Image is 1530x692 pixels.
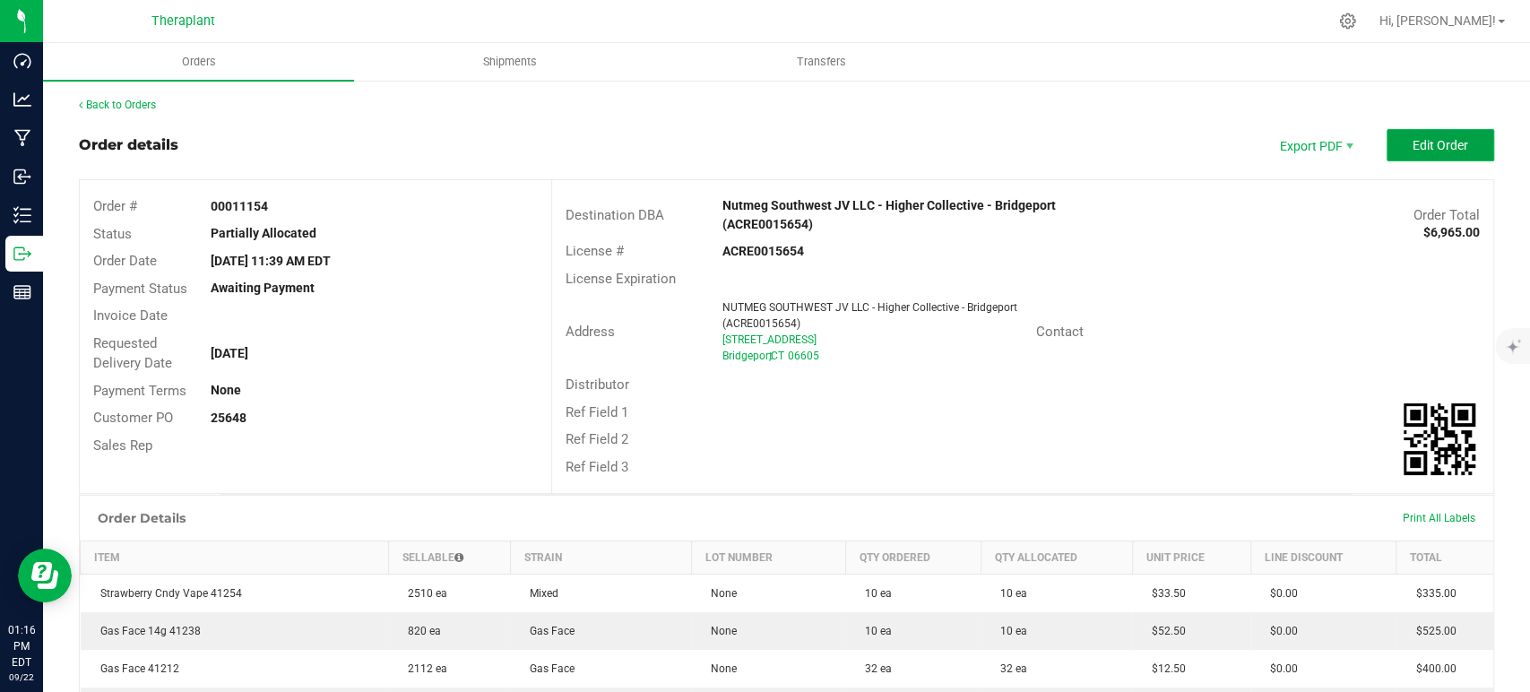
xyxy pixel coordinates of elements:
strong: [DATE] 11:39 AM EDT [211,254,331,268]
span: Mixed [521,587,558,600]
p: 09/22 [8,670,35,684]
span: Edit Order [1413,138,1468,152]
span: Ref Field 3 [566,459,628,475]
th: Qty Allocated [981,541,1132,575]
span: Gas Face [521,662,575,675]
span: $525.00 [1406,625,1456,637]
th: Lot Number [691,541,845,575]
inline-svg: Reports [13,283,31,301]
span: Destination DBA [566,207,664,223]
a: Back to Orders [79,99,156,111]
inline-svg: Inbound [13,168,31,186]
span: 10 ea [991,587,1027,600]
span: NUTMEG SOUTHWEST JV LLC - Higher Collective - Bridgeport (ACRE0015654) [722,301,1017,330]
th: Sellable [388,541,510,575]
a: Shipments [354,43,665,81]
span: Transfers [772,54,869,70]
span: Order Total [1413,207,1480,223]
strong: 00011154 [211,199,268,213]
span: Order # [93,198,137,214]
span: Bridgeport [722,350,773,362]
a: Orders [43,43,354,81]
div: Manage settings [1336,13,1359,30]
li: Export PDF [1261,129,1369,161]
h1: Order Details [98,511,186,525]
strong: $6,965.00 [1423,225,1480,239]
span: $0.00 [1261,587,1298,600]
span: Theraplant [151,13,215,29]
span: Hi, [PERSON_NAME]! [1379,13,1496,28]
span: , [769,350,771,362]
span: Ref Field 1 [566,404,628,420]
span: Contact [1036,324,1084,340]
span: Print All Labels [1403,512,1475,524]
span: 06605 [788,350,819,362]
img: Scan me! [1404,403,1475,475]
a: Transfers [665,43,976,81]
span: Invoice Date [93,307,168,324]
span: Customer PO [93,410,173,426]
span: $400.00 [1406,662,1456,675]
span: Strawberry Cndy Vape 41254 [91,587,242,600]
span: Order Date [93,253,157,269]
span: Gas Face 14g 41238 [91,625,201,637]
span: $33.50 [1143,587,1186,600]
span: 32 ea [991,662,1027,675]
span: None [702,662,737,675]
qrcode: 00011154 [1404,403,1475,475]
span: Shipments [459,54,561,70]
th: Qty Ordered [845,541,981,575]
button: Edit Order [1387,129,1494,161]
span: $335.00 [1406,587,1456,600]
inline-svg: Manufacturing [13,129,31,147]
span: Sales Rep [93,437,152,454]
span: Orders [158,54,240,70]
strong: 25648 [211,411,246,425]
strong: Partially Allocated [211,226,316,240]
span: None [702,625,737,637]
inline-svg: Dashboard [13,52,31,70]
span: 820 ea [399,625,441,637]
span: Ref Field 2 [566,431,628,447]
p: 01:16 PM EDT [8,622,35,670]
span: Status [93,226,132,242]
strong: ACRE0015654 [722,244,804,258]
span: None [702,587,737,600]
span: License # [566,243,624,259]
span: $0.00 [1261,662,1298,675]
strong: None [211,383,241,397]
span: Address [566,324,615,340]
span: Gas Face 41212 [91,662,179,675]
th: Strain [510,541,691,575]
strong: Nutmeg Southwest JV LLC - Higher Collective - Bridgeport (ACRE0015654) [722,198,1056,231]
span: 2510 ea [399,587,447,600]
inline-svg: Analytics [13,91,31,108]
span: 10 ea [856,587,892,600]
span: License Expiration [566,271,676,287]
th: Item [81,541,389,575]
span: Payment Terms [93,383,186,399]
span: Requested Delivery Date [93,335,172,372]
span: Distributor [566,376,629,393]
div: Order details [79,134,178,156]
span: $12.50 [1143,662,1186,675]
iframe: Resource center [18,549,72,602]
inline-svg: Inventory [13,206,31,224]
span: Gas Face [521,625,575,637]
inline-svg: Outbound [13,245,31,263]
th: Line Discount [1250,541,1396,575]
strong: Awaiting Payment [211,281,315,295]
span: $0.00 [1261,625,1298,637]
span: CT [771,350,784,362]
span: $52.50 [1143,625,1186,637]
strong: [DATE] [211,346,248,360]
span: 10 ea [991,625,1027,637]
span: 2112 ea [399,662,447,675]
th: Total [1396,541,1493,575]
span: 32 ea [856,662,892,675]
span: 10 ea [856,625,892,637]
th: Unit Price [1132,541,1250,575]
span: Payment Status [93,281,187,297]
span: [STREET_ADDRESS] [722,333,817,346]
